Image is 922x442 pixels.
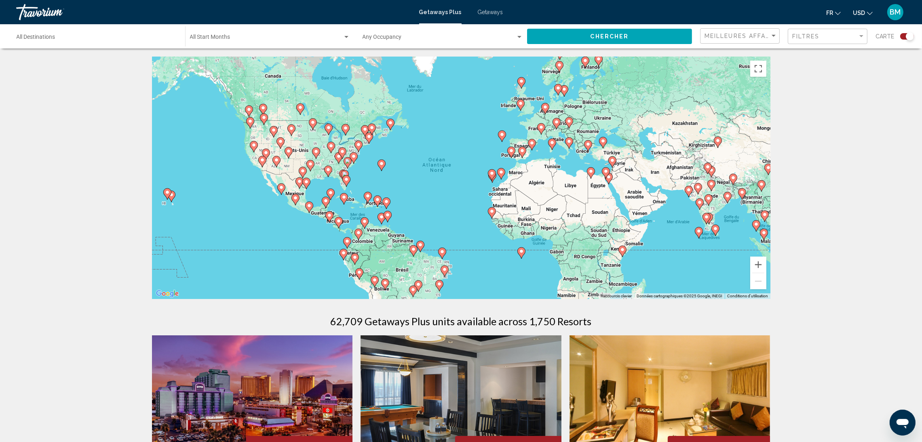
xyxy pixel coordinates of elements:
[876,31,894,42] span: Carte
[601,293,632,299] button: Raccourcis clavier
[750,257,766,273] button: Zoom avant
[826,7,841,19] button: Change language
[331,315,592,327] h1: 62,709 Getaways Plus units available across 1,750 Resorts
[419,9,462,15] a: Getaways Plus
[853,10,865,16] span: USD
[750,273,766,289] button: Zoom arrière
[705,33,781,39] span: Meilleures affaires
[727,294,768,298] a: Conditions d'utilisation
[890,8,901,16] span: BM
[885,4,906,21] button: User Menu
[16,4,411,20] a: Travorium
[527,29,692,44] button: Chercher
[826,10,833,16] span: fr
[591,34,629,40] span: Chercher
[705,33,777,40] mat-select: Sort by
[890,410,916,436] iframe: Bouton de lancement de la fenêtre de messagerie
[154,288,181,299] a: Ouvrir cette zone dans Google Maps (dans une nouvelle fenêtre)
[637,294,722,298] span: Données cartographiques ©2025 Google, INEGI
[853,7,873,19] button: Change currency
[750,61,766,77] button: Passer en plein écran
[478,9,503,15] a: Getaways
[792,33,820,40] span: Filtres
[788,28,867,45] button: Filter
[154,288,181,299] img: Google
